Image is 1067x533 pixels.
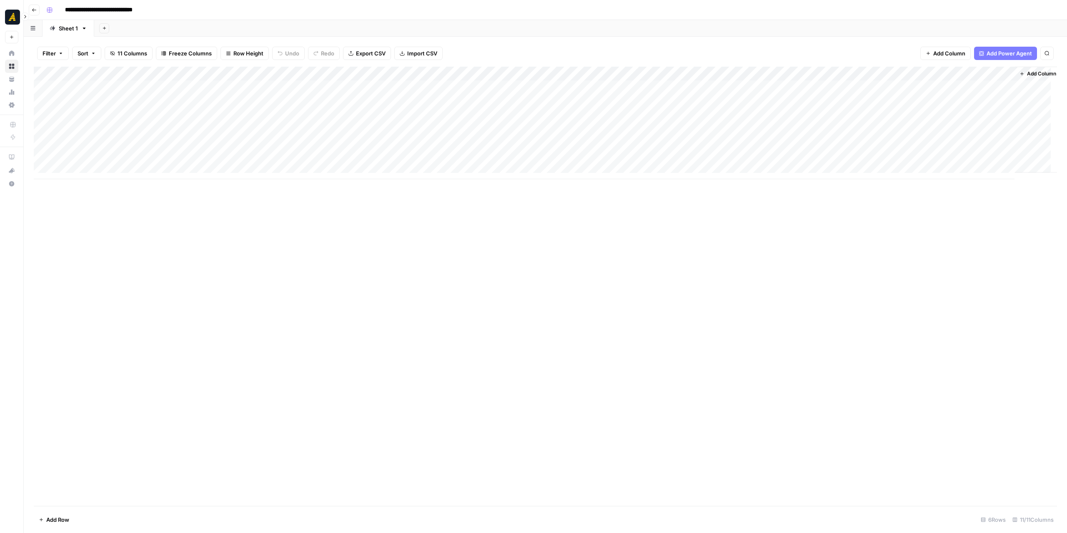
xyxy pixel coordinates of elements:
button: Undo [272,47,305,60]
img: Marketers in Demand Logo [5,10,20,25]
button: What's new? [5,164,18,177]
button: Help + Support [5,177,18,190]
span: Redo [321,49,334,58]
span: Row Height [233,49,263,58]
button: Sort [72,47,101,60]
button: Add Column [920,47,971,60]
button: Row Height [220,47,269,60]
span: Import CSV [407,49,437,58]
button: Add Column [1016,68,1059,79]
span: 11 Columns [118,49,147,58]
div: 11/11 Columns [1009,513,1057,526]
button: Add Power Agent [974,47,1037,60]
a: Your Data [5,73,18,86]
button: Filter [37,47,69,60]
div: 6 Rows [977,513,1009,526]
span: Add Power Agent [987,49,1032,58]
button: Redo [308,47,340,60]
span: Add Row [46,515,69,524]
span: Undo [285,49,299,58]
div: Sheet 1 [59,24,78,33]
a: Sheet 1 [43,20,94,37]
span: Export CSV [356,49,386,58]
span: Filter [43,49,56,58]
button: Add Row [34,513,74,526]
a: AirOps Academy [5,150,18,164]
span: Sort [78,49,88,58]
button: Import CSV [394,47,443,60]
a: Home [5,47,18,60]
button: Freeze Columns [156,47,217,60]
span: Add Column [1027,70,1056,78]
button: Workspace: Marketers in Demand [5,7,18,28]
span: Add Column [933,49,965,58]
button: Export CSV [343,47,391,60]
a: Settings [5,98,18,112]
a: Browse [5,60,18,73]
button: 11 Columns [105,47,153,60]
a: Usage [5,85,18,99]
span: Freeze Columns [169,49,212,58]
